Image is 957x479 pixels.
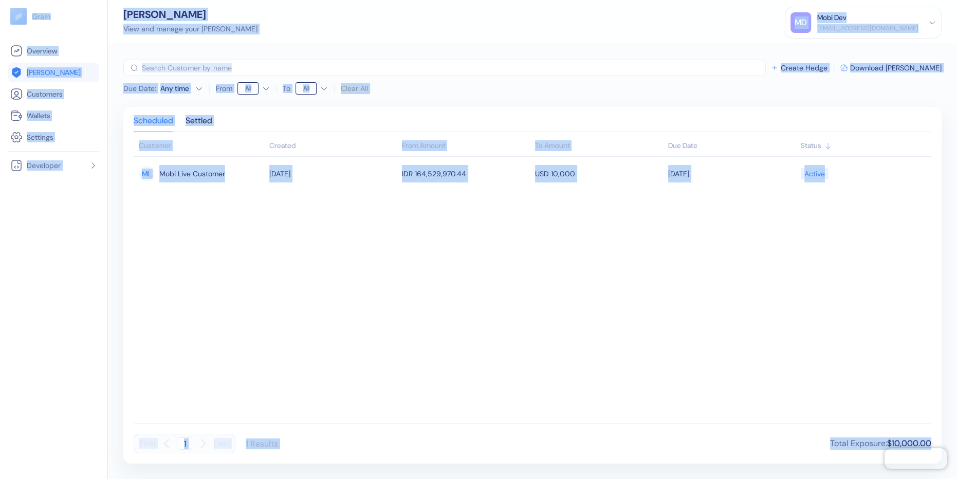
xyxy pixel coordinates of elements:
button: Last [214,434,230,453]
span: Wallets [27,110,50,121]
span: Due Date : [123,83,156,94]
span: $10,000.00 [887,438,931,449]
th: Customer [134,136,267,157]
iframe: Chatra live chat [885,448,947,469]
button: To [296,80,328,97]
div: Scheduled [134,117,173,132]
span: Overview [27,46,57,56]
span: Mobi Live Customer [159,165,225,182]
label: From [216,85,232,92]
div: Sort ascending [269,140,397,151]
div: Sort ascending [801,140,926,151]
div: Mobi Dev [817,12,846,23]
th: From Amount [399,136,532,157]
label: To [283,85,290,92]
a: Overview [10,45,97,57]
div: 1 Results [246,438,278,449]
div: View and manage your [PERSON_NAME] [123,24,257,34]
img: logo-tablet-V2.svg [10,8,27,25]
span: Settings [27,132,53,142]
span: Create Hedge [781,64,827,71]
td: [DATE] [666,161,799,187]
div: Settled [186,117,212,132]
a: Settings [10,131,97,143]
div: [PERSON_NAME] [123,9,257,20]
input: Search Customer by name [142,60,766,76]
span: Download [PERSON_NAME] [850,64,942,71]
a: Wallets [10,109,97,122]
button: From [237,80,270,97]
div: ML [139,166,154,181]
div: [EMAIL_ADDRESS][DOMAIN_NAME] [817,24,918,33]
a: [PERSON_NAME] [10,66,97,79]
td: [DATE] [267,161,400,187]
td: USD 10,000 [532,161,666,187]
span: [PERSON_NAME] [27,67,81,78]
th: To Amount [532,136,666,157]
div: Total Exposure : [830,437,931,450]
button: Due Date:Any time [123,83,203,94]
button: Create Hedge [771,64,827,71]
a: Customers [10,88,97,100]
div: MD [790,12,811,33]
button: First [139,434,156,453]
span: Customers [27,89,63,99]
div: Sort ascending [668,140,796,151]
div: Active [804,165,825,182]
button: Download [PERSON_NAME] [840,64,942,71]
td: IDR 164,529,970.44 [399,161,532,187]
img: logo [32,13,51,20]
span: Developer [27,160,61,171]
div: Any time [160,83,191,94]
